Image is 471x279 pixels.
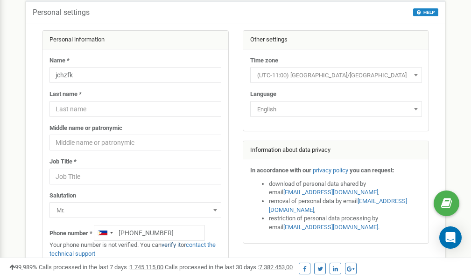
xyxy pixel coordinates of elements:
[243,141,429,160] div: Information about data privacy
[49,56,70,65] label: Name *
[49,202,221,218] span: Mr.
[283,224,378,231] a: [EMAIL_ADDRESS][DOMAIN_NAME]
[269,180,422,197] li: download of personal data shared by email ,
[259,264,293,271] u: 7 382 453,00
[162,241,181,248] a: verify it
[269,214,422,231] li: restriction of personal data processing by email .
[130,264,163,271] u: 1 745 115,00
[350,167,394,174] strong: you can request:
[250,90,276,99] label: Language
[49,241,216,257] a: contact the technical support
[250,101,422,117] span: English
[53,204,218,217] span: Mr.
[39,264,163,271] span: Calls processed in the last 7 days :
[313,167,348,174] a: privacy policy
[49,101,221,117] input: Last name
[439,226,462,249] div: Open Intercom Messenger
[49,191,76,200] label: Salutation
[49,241,221,258] p: Your phone number is not verified. You can or
[283,189,378,196] a: [EMAIL_ADDRESS][DOMAIN_NAME]
[250,56,278,65] label: Time zone
[49,90,82,99] label: Last name *
[49,157,77,166] label: Job Title *
[49,67,221,83] input: Name
[269,197,422,214] li: removal of personal data by email ,
[94,225,116,240] div: Telephone country code
[94,225,205,241] input: +1-800-555-55-55
[49,135,221,150] input: Middle name or patronymic
[253,69,419,82] span: (UTC-11:00) Pacific/Midway
[413,8,438,16] button: HELP
[42,31,228,49] div: Personal information
[49,169,221,184] input: Job Title
[269,197,407,213] a: [EMAIL_ADDRESS][DOMAIN_NAME]
[250,167,311,174] strong: In accordance with our
[243,31,429,49] div: Other settings
[253,103,419,116] span: English
[49,229,92,238] label: Phone number *
[49,124,122,133] label: Middle name or patronymic
[165,264,293,271] span: Calls processed in the last 30 days :
[9,264,37,271] span: 99,989%
[250,67,422,83] span: (UTC-11:00) Pacific/Midway
[33,8,90,17] h5: Personal settings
